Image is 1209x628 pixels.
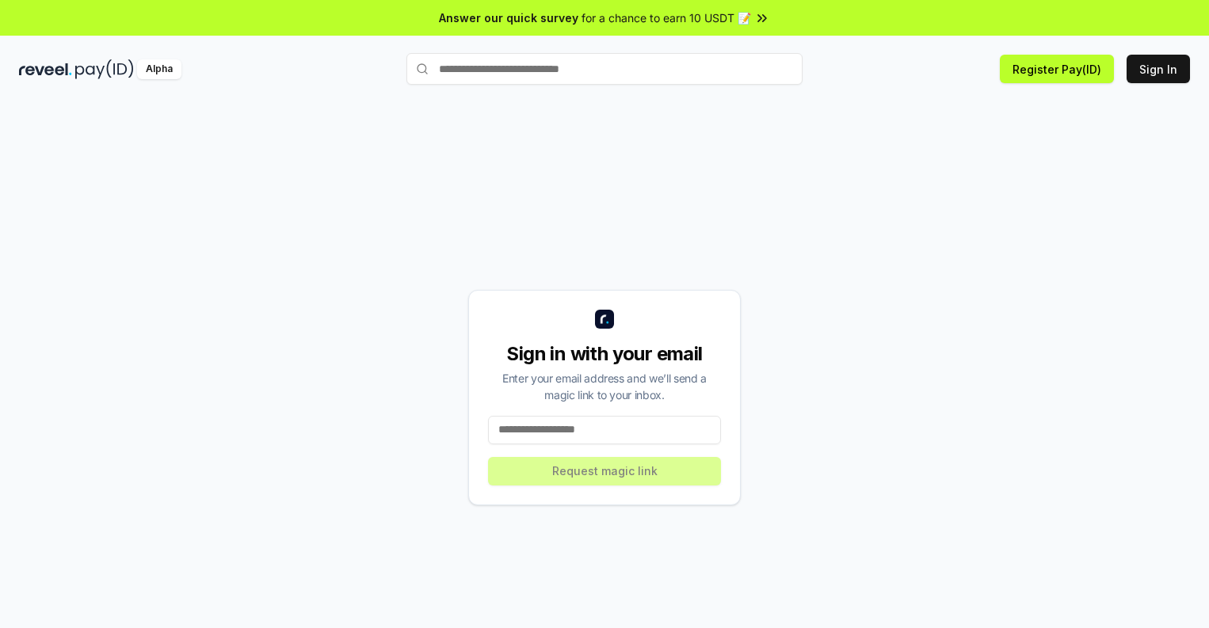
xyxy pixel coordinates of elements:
button: Register Pay(ID) [1000,55,1114,83]
img: logo_small [595,310,614,329]
span: for a chance to earn 10 USDT 📝 [582,10,751,26]
img: pay_id [75,59,134,79]
img: reveel_dark [19,59,72,79]
button: Sign In [1127,55,1190,83]
div: Enter your email address and we’ll send a magic link to your inbox. [488,370,721,403]
div: Alpha [137,59,181,79]
div: Sign in with your email [488,341,721,367]
span: Answer our quick survey [439,10,578,26]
